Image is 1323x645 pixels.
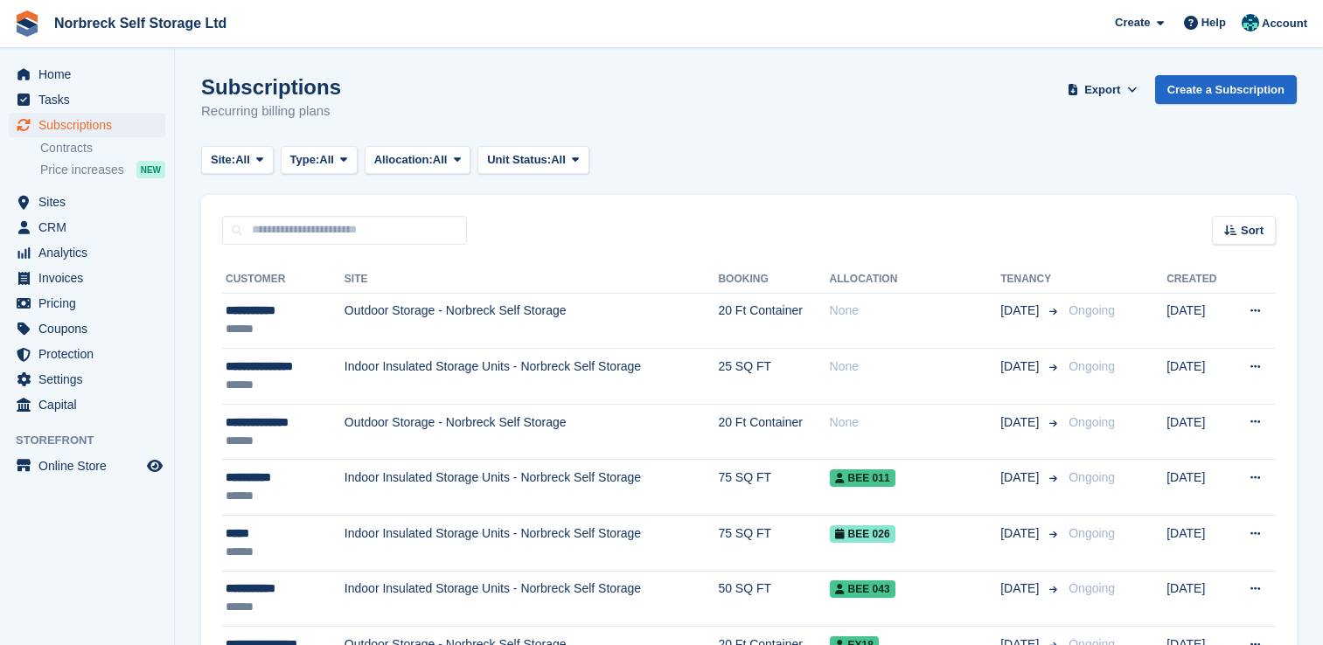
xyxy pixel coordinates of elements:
span: Type: [290,151,320,169]
td: [DATE] [1166,349,1229,405]
span: Export [1084,81,1120,99]
a: menu [9,291,165,316]
td: [DATE] [1166,404,1229,460]
span: Ongoing [1069,415,1115,429]
td: [DATE] [1166,571,1229,627]
span: Account [1262,15,1307,32]
div: None [830,357,1001,376]
span: Ongoing [1069,526,1115,540]
span: [DATE] [1000,357,1042,376]
span: [DATE] [1000,579,1042,598]
a: menu [9,87,165,112]
a: menu [9,342,165,366]
div: NEW [136,161,165,178]
button: Unit Status: All [477,146,588,175]
span: All [235,151,250,169]
a: Preview store [144,455,165,476]
span: BEE 011 [830,469,895,487]
span: All [319,151,334,169]
a: menu [9,266,165,290]
th: Site [345,266,719,294]
span: Ongoing [1069,303,1115,317]
a: Norbreck Self Storage Ltd [47,9,233,38]
a: menu [9,392,165,417]
span: Capital [38,392,143,417]
td: 75 SQ FT [718,516,829,572]
th: Booking [718,266,829,294]
span: Sort [1241,222,1264,239]
td: Indoor Insulated Storage Units - Norbreck Self Storage [345,571,719,627]
a: menu [9,113,165,137]
a: menu [9,367,165,392]
span: Ongoing [1069,359,1115,373]
span: [DATE] [1000,468,1042,487]
a: Contracts [40,140,165,156]
td: 20 Ft Container [718,404,829,460]
td: Outdoor Storage - Norbreck Self Storage [345,293,719,349]
span: Subscriptions [38,113,143,137]
p: Recurring billing plans [201,101,341,121]
span: All [551,151,566,169]
a: menu [9,240,165,265]
td: 50 SQ FT [718,571,829,627]
td: 75 SQ FT [718,460,829,516]
td: 20 Ft Container [718,293,829,349]
span: BEE 043 [830,580,895,598]
th: Customer [222,266,345,294]
span: Coupons [38,316,143,341]
span: Pricing [38,291,143,316]
td: Indoor Insulated Storage Units - Norbreck Self Storage [345,460,719,516]
span: Tasks [38,87,143,112]
a: menu [9,62,165,87]
span: All [433,151,448,169]
button: Type: All [281,146,358,175]
button: Export [1064,75,1141,104]
th: Created [1166,266,1229,294]
span: [DATE] [1000,302,1042,320]
span: Site: [211,151,235,169]
span: Storefront [16,432,174,449]
span: Help [1201,14,1226,31]
span: Home [38,62,143,87]
td: 25 SQ FT [718,349,829,405]
a: menu [9,316,165,341]
span: Online Store [38,454,143,478]
a: menu [9,454,165,478]
td: Outdoor Storage - Norbreck Self Storage [345,404,719,460]
span: Invoices [38,266,143,290]
span: Create [1115,14,1150,31]
img: Sally King [1242,14,1259,31]
td: Indoor Insulated Storage Units - Norbreck Self Storage [345,349,719,405]
th: Tenancy [1000,266,1062,294]
span: Sites [38,190,143,214]
a: Create a Subscription [1155,75,1297,104]
div: None [830,413,1001,432]
button: Site: All [201,146,274,175]
a: Price increases NEW [40,160,165,179]
th: Allocation [830,266,1001,294]
h1: Subscriptions [201,75,341,99]
button: Allocation: All [365,146,471,175]
span: Price increases [40,162,124,178]
span: Unit Status: [487,151,551,169]
a: menu [9,190,165,214]
div: None [830,302,1001,320]
span: Analytics [38,240,143,265]
span: Settings [38,367,143,392]
td: [DATE] [1166,460,1229,516]
span: CRM [38,215,143,239]
span: Ongoing [1069,470,1115,484]
img: stora-icon-8386f47178a22dfd0bd8f6a31ec36ba5ce8667c1dd55bd0f319d3a0aa187defe.svg [14,10,40,37]
td: [DATE] [1166,293,1229,349]
td: [DATE] [1166,516,1229,572]
span: Protection [38,342,143,366]
span: Ongoing [1069,581,1115,595]
span: [DATE] [1000,413,1042,432]
span: [DATE] [1000,524,1042,543]
span: Allocation: [374,151,433,169]
td: Indoor Insulated Storage Units - Norbreck Self Storage [345,516,719,572]
span: BEE 026 [830,525,895,543]
a: menu [9,215,165,239]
